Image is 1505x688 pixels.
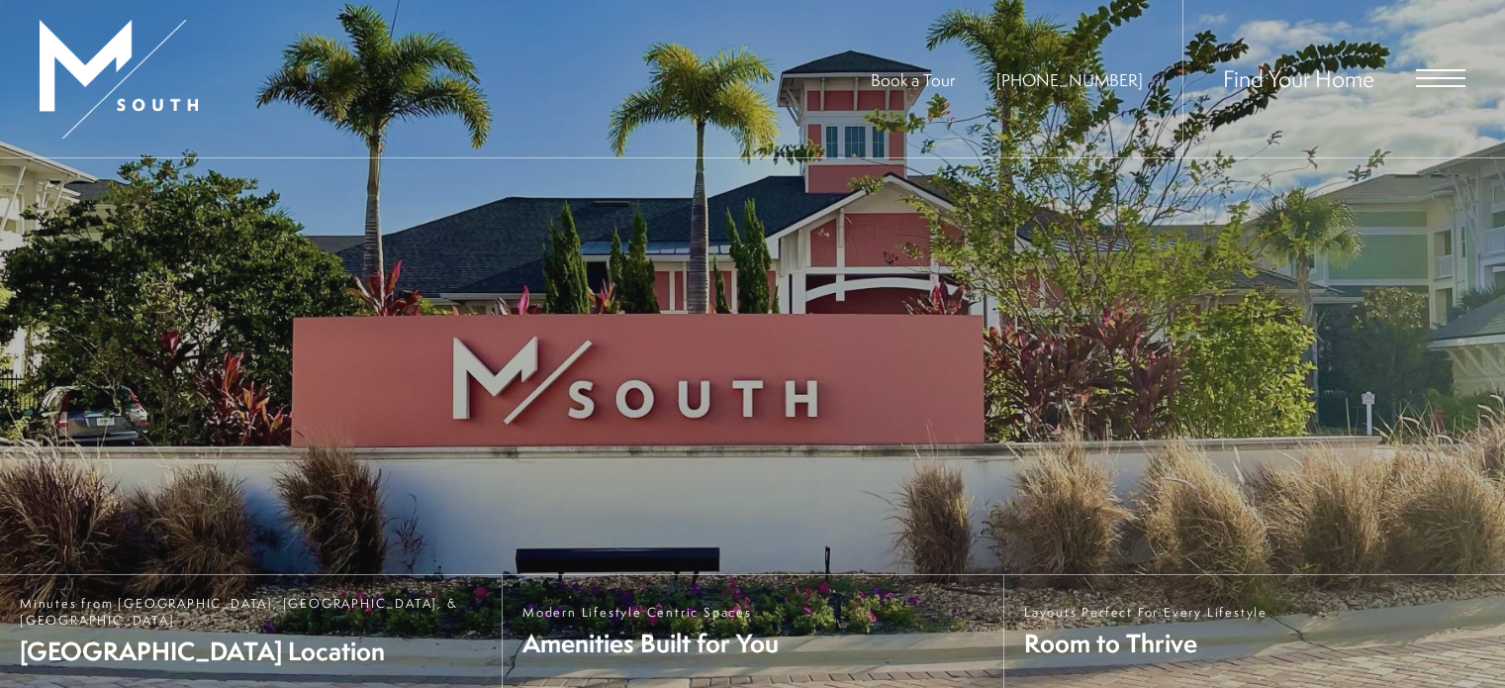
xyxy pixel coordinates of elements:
[1416,69,1465,87] button: Open Menu
[1223,62,1374,94] a: Find Your Home
[20,595,482,629] span: Minutes from [GEOGRAPHIC_DATA], [GEOGRAPHIC_DATA], & [GEOGRAPHIC_DATA]
[996,68,1143,91] a: Call Us at 813-570-8014
[40,20,198,139] img: MSouth
[20,634,482,668] span: [GEOGRAPHIC_DATA] Location
[871,68,955,91] a: Book a Tour
[996,68,1143,91] span: [PHONE_NUMBER]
